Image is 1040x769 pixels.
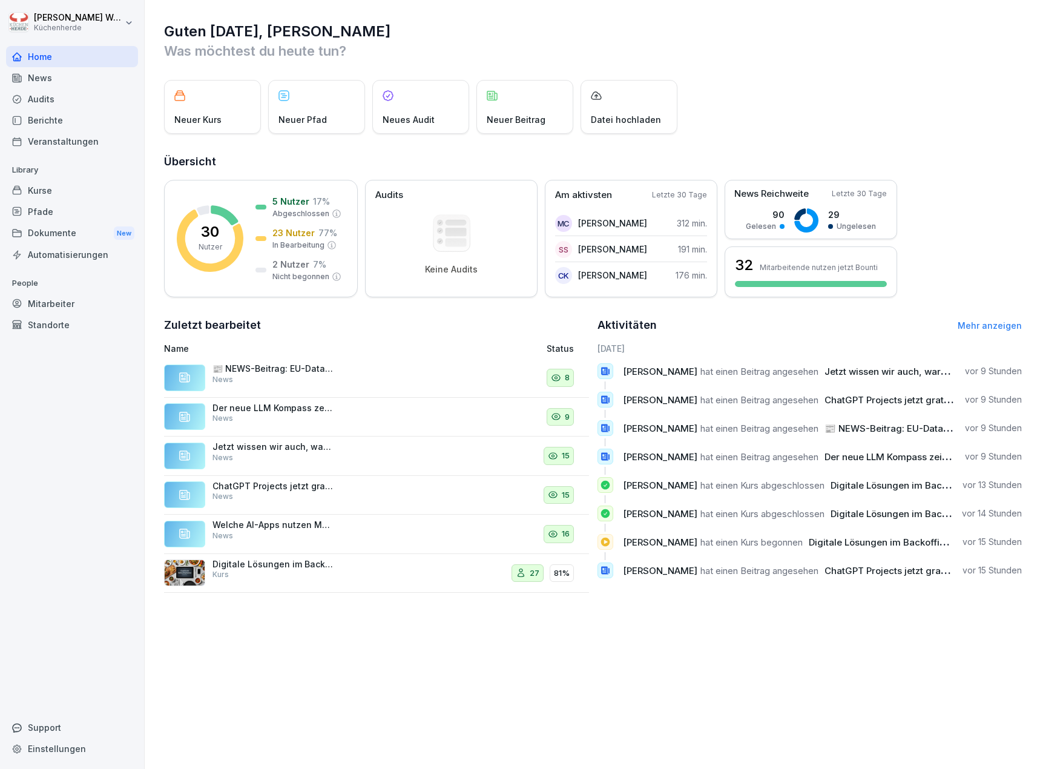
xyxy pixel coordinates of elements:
a: Jetzt wissen wir auch, warum OpenAI die Projects-Funktion gratis zur Verfügung stellt 😅 🐙 AI ohne... [164,437,589,476]
p: 7 % [313,258,326,271]
a: 📰 NEWS-Beitrag: EU-Data-Act – Was jetzt kommt Seit dem [DATE] ist der Data Act der EU in Kraft. D... [164,358,589,398]
p: [PERSON_NAME] [578,243,647,256]
a: Digitale Lösungen im Backoffice, Produktion und MitarbeiterKurs2781% [164,554,589,593]
a: Home [6,46,138,67]
a: Kurse [6,180,138,201]
p: Der neue LLM Kompass zeigt auf einen Blick, welches Sprachmodell für welche Aufgabe am besten gee... [212,403,334,414]
p: 15 [562,489,570,501]
span: [PERSON_NAME] [623,536,697,548]
p: vor 15 Stunden [963,564,1022,576]
div: CK [555,267,572,284]
a: News [6,67,138,88]
p: Status [547,342,574,355]
a: Audits [6,88,138,110]
p: Letzte 30 Tage [832,188,887,199]
p: 5 Nutzer [272,195,309,208]
p: Mitarbeitende nutzen jetzt Bounti [760,263,878,272]
p: 312 min. [677,217,707,229]
p: News [212,413,233,424]
span: hat einen Kurs abgeschlossen [700,508,824,520]
a: ChatGPT Projects jetzt gratis für alle Nutzer:innen Als wenn OpenAI uns [DATE] hat [MEDICAL_DATA]... [164,476,589,515]
p: 27 [530,567,539,579]
p: [PERSON_NAME] Wessel [34,13,122,23]
span: hat einen Beitrag angesehen [700,423,818,434]
div: Veranstaltungen [6,131,138,152]
p: Neuer Beitrag [487,113,545,126]
div: Support [6,717,138,738]
span: hat einen Kurs abgeschlossen [700,480,824,491]
p: Nicht begonnen [272,271,329,282]
span: hat einen Kurs begonnen [700,536,803,548]
span: [PERSON_NAME] [623,451,697,463]
p: Datei hochladen [591,113,661,126]
p: 2 Nutzer [272,258,309,271]
p: Ungelesen [837,221,876,232]
p: 191 min. [678,243,707,256]
p: Nutzer [199,242,222,252]
span: [PERSON_NAME] [623,423,697,434]
p: News Reichweite [734,187,809,201]
span: [PERSON_NAME] [623,565,697,576]
a: Mitarbeiter [6,293,138,314]
p: 77 % [318,226,337,239]
p: Digitale Lösungen im Backoffice, Produktion und Mitarbeiter [212,559,334,570]
p: 81% [554,567,570,579]
img: hdwdeme71ehhejono79v574m.png [164,559,205,586]
p: 176 min. [676,269,707,282]
a: Welche AI-Apps nutzen Menschen wirklich? Der aktuelle Halbjahresreport von a16z bringt es auf den... [164,515,589,554]
a: Standorte [6,314,138,335]
div: Dokumente [6,222,138,245]
p: 8 [565,372,570,384]
p: 9 [565,411,570,423]
p: 📰 NEWS-Beitrag: EU-Data-Act – Was jetzt kommt Seit dem [DATE] ist der Data Act der EU in Kraft. D... [212,363,334,374]
p: Audits [375,188,403,202]
span: hat einen Beitrag angesehen [700,565,818,576]
p: [PERSON_NAME] [578,217,647,229]
a: Einstellungen [6,738,138,759]
p: Letzte 30 Tage [652,190,707,200]
span: [PERSON_NAME] [623,366,697,377]
p: 30 [201,225,219,239]
p: Am aktivsten [555,188,612,202]
a: Berichte [6,110,138,131]
p: 15 [562,450,570,462]
p: vor 9 Stunden [965,422,1022,434]
a: Automatisierungen [6,244,138,265]
span: hat einen Beitrag angesehen [700,451,818,463]
span: hat einen Beitrag angesehen [700,394,818,406]
p: In Bearbeitung [272,240,324,251]
p: Abgeschlossen [272,208,329,219]
p: Neuer Kurs [174,113,222,126]
p: Gelesen [746,221,776,232]
p: Neues Audit [383,113,435,126]
div: MC [555,215,572,232]
p: vor 9 Stunden [965,394,1022,406]
a: Pfade [6,201,138,222]
h6: [DATE] [597,342,1022,355]
a: Der neue LLM Kompass zeigt auf einen Blick, welches Sprachmodell für welche Aufgabe am besten gee... [164,398,589,437]
p: Was möchtest du heute tun? [164,41,1022,61]
p: vor 9 Stunden [965,365,1022,377]
p: Neuer Pfad [278,113,327,126]
p: Keine Audits [425,264,478,275]
h2: Übersicht [164,153,1022,170]
span: hat einen Beitrag angesehen [700,366,818,377]
p: People [6,274,138,293]
p: News [212,374,233,385]
p: 90 [746,208,785,221]
p: 16 [562,528,570,540]
span: [PERSON_NAME] [623,394,697,406]
p: Jetzt wissen wir auch, warum OpenAI die Projects-Funktion gratis zur Verfügung stellt 😅 🐙 AI ohne... [212,441,334,452]
p: News [212,452,233,463]
p: vor 14 Stunden [962,507,1022,520]
h2: Aktivitäten [597,317,657,334]
p: 23 Nutzer [272,226,315,239]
